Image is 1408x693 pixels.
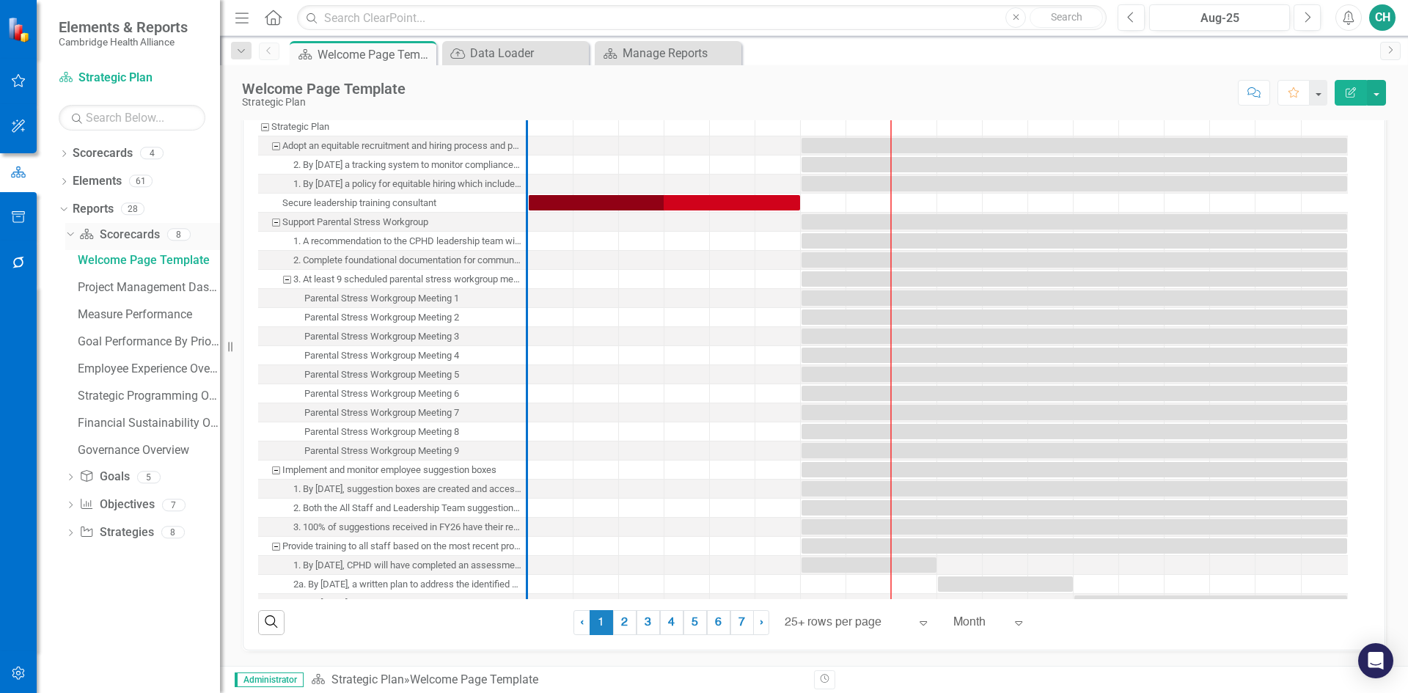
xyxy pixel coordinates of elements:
[258,289,526,308] div: Task: Start date: 2025-07-01 End date: 2026-06-30
[258,155,526,175] div: Task: Start date: 2025-07-01 End date: 2026-06-30
[258,308,526,327] div: Task: Start date: 2025-07-01 End date: 2026-06-30
[258,346,526,365] div: Parental Stress Workgroup Meeting 4
[258,194,526,213] div: Secure leadership training consultant
[258,194,526,213] div: Task: Start date: 2025-01-01 End date: 2025-06-30
[74,411,220,434] a: Financial Sustainability Overview
[258,155,526,175] div: 2. By June 30, 2026 a tracking system to monitor compliance with the policy is developed.
[79,496,154,513] a: Objectives
[258,365,526,384] div: Parental Stress Workgroup Meeting 5
[258,175,526,194] div: 1. By June 30, 2026 a policy for equitable hiring which includes recruitment and hiring procedure...
[161,527,185,539] div: 8
[258,461,526,480] div: Implement and monitor employee suggestion boxes
[802,233,1347,249] div: Task: Start date: 2025-07-01 End date: 2026-06-30
[297,5,1107,31] input: Search ClearPoint...
[802,367,1347,382] div: Task: Start date: 2025-07-01 End date: 2026-06-30
[311,672,803,689] div: »
[74,248,220,271] a: Welcome Page Template
[802,157,1347,172] div: Task: Start date: 2025-07-01 End date: 2026-06-30
[258,270,526,289] div: 3. At least 9 scheduled parental stress workgroup meetings are held in FY26
[258,518,526,537] div: Task: Start date: 2025-07-01 End date: 2026-06-30
[802,519,1347,535] div: Task: Start date: 2025-07-01 End date: 2026-06-30
[613,610,637,635] a: 2
[59,105,205,131] input: Search Below...
[293,499,521,518] div: 2. Both the All Staff and Leadership Team suggestion boxes are checked weekly (4 times per month)...
[802,309,1347,325] div: Task: Start date: 2025-07-01 End date: 2026-06-30
[293,480,521,499] div: 1. By [DATE], suggestion boxes are created and accessible to staff.
[446,44,585,62] a: Data Loader
[59,70,205,87] a: Strategic Plan
[590,610,613,635] span: 1
[258,384,526,403] div: Task: Start date: 2025-07-01 End date: 2026-06-30
[802,557,936,573] div: Task: Start date: 2025-07-01 End date: 2025-09-30
[293,594,521,613] div: 2b. By [DATE], an evaluation of the training plan's implementation is completed.
[78,335,220,348] div: Goal Performance By Priority Area
[258,117,526,136] div: Task: Strategic Plan Start date: 2025-01-01 End date: 2025-01-02
[683,610,707,635] a: 5
[258,136,526,155] div: Adopt an equitable recruitment and hiring process and policy
[258,537,526,556] div: Provide training to all staff based on the most recent professional development survey
[258,575,526,594] div: 2a. By 12/31/25, a written plan to address the identified needs will be completed and include how...
[304,441,459,461] div: Parental Stress Workgroup Meeting 9
[802,443,1347,458] div: Task: Start date: 2025-07-01 End date: 2026-06-30
[121,202,144,215] div: 28
[235,672,304,687] span: Administrator
[529,195,800,210] div: Task: Start date: 2025-01-01 End date: 2025-06-30
[258,422,526,441] div: Parental Stress Workgroup Meeting 8
[258,594,526,613] div: Task: Start date: 2026-01-01 End date: 2026-06-30
[258,136,526,155] div: Task: Start date: 2025-07-01 End date: 2026-06-30
[79,227,159,243] a: Scorecards
[1358,643,1393,678] div: Open Intercom Messenger
[74,384,220,407] a: Strategic Programming Overview
[258,575,526,594] div: Task: Start date: 2025-10-01 End date: 2025-12-31
[258,556,526,575] div: Task: Start date: 2025-07-01 End date: 2025-09-30
[282,136,521,155] div: Adopt an equitable recruitment and hiring process and policy
[802,348,1347,363] div: Task: Start date: 2025-07-01 End date: 2026-06-30
[78,308,220,321] div: Measure Performance
[802,424,1347,439] div: Task: Start date: 2025-07-01 End date: 2026-06-30
[258,213,526,232] div: Task: Start date: 2025-07-01 End date: 2026-06-30
[258,365,526,384] div: Task: Start date: 2025-07-01 End date: 2026-06-30
[293,556,521,575] div: 1. By [DATE], CPHD will have completed an assessment of training needs which includes prioritizat...
[59,36,188,48] small: Cambridge Health Alliance
[1149,4,1290,31] button: Aug-25
[258,117,526,136] div: Strategic Plan
[282,537,521,556] div: Provide training to all staff based on the most recent professional development survey
[293,518,521,537] div: 3. 100% of suggestions received in FY26 have their resolutions presented to all staff.
[1030,7,1103,28] button: Search
[140,147,164,160] div: 4
[707,610,730,635] a: 6
[331,672,404,686] a: Strategic Plan
[258,308,526,327] div: Parental Stress Workgroup Meeting 2
[293,575,521,594] div: 2a. By [DATE], a written plan to address the identified needs will be completed and include how t...
[78,362,220,375] div: Employee Experience Overview
[79,469,129,485] a: Goals
[258,461,526,480] div: Task: Start date: 2025-07-01 End date: 2026-06-30
[1369,4,1396,31] button: CH
[78,444,220,457] div: Governance Overview
[258,232,526,251] div: 1. A recommendation to the CPHD leadership team with a framework was written and sent.
[293,155,521,175] div: 2. By [DATE] a tracking system to monitor compliance with the policy is developed.
[242,97,406,108] div: Strategic Plan
[802,386,1347,401] div: Task: Start date: 2025-07-01 End date: 2026-06-30
[282,213,428,232] div: Support Parental Stress Workgroup
[410,672,538,686] div: Welcome Page Template
[137,471,161,483] div: 5
[802,138,1347,153] div: Task: Start date: 2025-07-01 End date: 2026-06-30
[802,214,1347,230] div: Task: Start date: 2025-07-01 End date: 2026-06-30
[938,576,1073,592] div: Task: Start date: 2025-10-01 End date: 2025-12-31
[304,403,459,422] div: Parental Stress Workgroup Meeting 7
[258,480,526,499] div: 1. By 6/30/26, suggestion boxes are created and accessible to staff.
[802,290,1347,306] div: Task: Start date: 2025-07-01 End date: 2026-06-30
[802,481,1347,496] div: Task: Start date: 2025-07-01 End date: 2026-06-30
[74,302,220,326] a: Measure Performance
[73,173,122,190] a: Elements
[802,538,1347,554] div: Task: Start date: 2025-07-01 End date: 2026-06-30
[802,462,1347,477] div: Task: Start date: 2025-07-01 End date: 2026-06-30
[258,422,526,441] div: Task: Start date: 2025-07-01 End date: 2026-06-30
[78,389,220,403] div: Strategic Programming Overview
[598,44,738,62] a: Manage Reports
[258,403,526,422] div: Parental Stress Workgroup Meeting 7
[637,610,660,635] a: 3
[74,356,220,380] a: Employee Experience Overview
[258,384,526,403] div: Parental Stress Workgroup Meeting 6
